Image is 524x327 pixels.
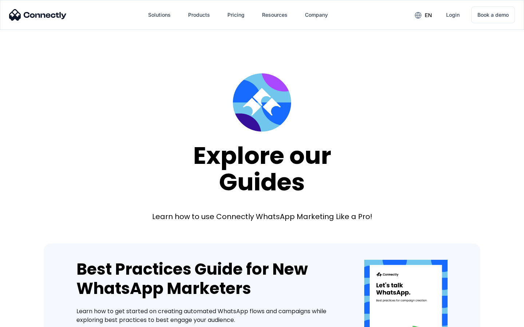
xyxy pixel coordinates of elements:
[188,10,210,20] div: Products
[15,314,44,324] ul: Language list
[9,9,67,21] img: Connectly Logo
[7,314,44,324] aside: Language selected: English
[440,6,465,24] a: Login
[76,260,342,298] div: Best Practices Guide for New WhatsApp Marketers
[227,10,245,20] div: Pricing
[222,6,250,24] a: Pricing
[148,10,171,20] div: Solutions
[446,10,460,20] div: Login
[193,142,331,195] div: Explore our Guides
[305,10,328,20] div: Company
[262,10,287,20] div: Resources
[471,7,515,23] a: Book a demo
[425,10,432,20] div: en
[152,211,372,222] div: Learn how to use Connectly WhatsApp Marketing Like a Pro!
[76,307,342,324] div: Learn how to get started on creating automated WhatsApp flows and campaigns while exploring best ...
